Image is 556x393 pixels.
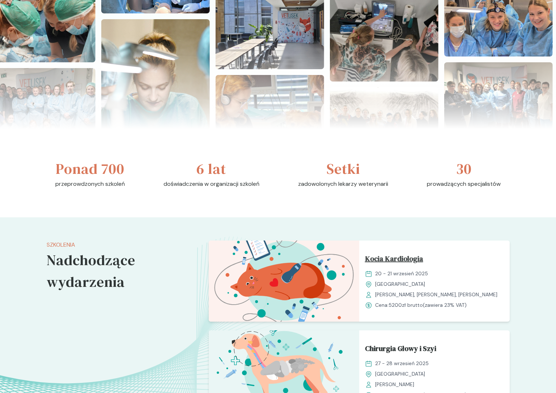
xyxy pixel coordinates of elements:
[365,343,436,357] span: Chirurgia Głowy i Szyi
[365,253,504,267] a: Kocia Kardiologia
[375,291,497,298] span: [PERSON_NAME], [PERSON_NAME], [PERSON_NAME]
[389,302,423,308] span: 5200 zł brutto
[427,180,501,188] p: prowadzących specjalistów
[101,19,210,200] img: Z2WOy5bqstJ98vaK_DSC06014.JPG
[164,180,259,188] p: doświadczenia w organizacji szkoleń
[196,158,226,180] h3: 6 lat
[298,180,388,188] p: zadowolonych lekarzy weterynarii
[365,343,504,357] a: Chirurgia Głowy i Szyi
[56,158,124,180] h3: Ponad 700
[375,360,429,367] span: 27 - 28 wrzesień 2025
[209,241,359,322] img: aHfXlEMqNJQqH-jZ_KociaKardio_T.svg
[375,301,467,309] span: Cena: (zawiera 23% VAT)
[375,270,428,277] span: 20 - 21 wrzesień 2025
[375,381,414,388] span: [PERSON_NAME]
[55,180,125,188] p: przeprowdzonych szkoleń
[327,158,360,180] h3: Setki
[375,280,425,288] span: [GEOGRAPHIC_DATA]
[375,370,425,378] span: [GEOGRAPHIC_DATA]
[456,158,472,180] h3: 30
[365,253,423,267] span: Kocia Kardiologia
